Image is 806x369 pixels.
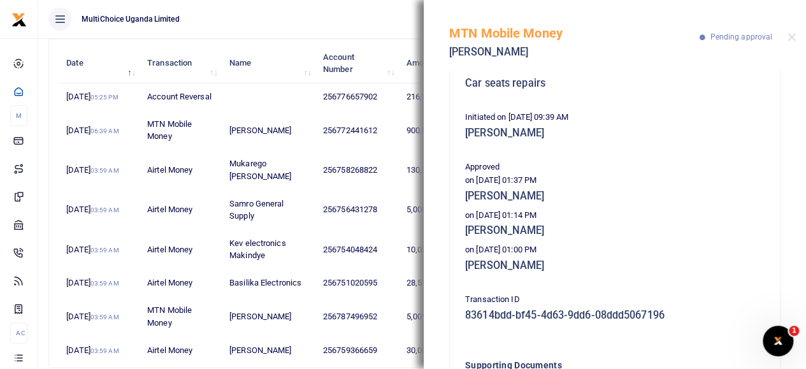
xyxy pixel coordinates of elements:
[316,150,399,190] td: 256758268822
[59,43,140,83] th: Date: activate to sort column descending
[316,43,399,83] th: Account Number: activate to sort column ascending
[316,230,399,270] td: 256754048424
[140,83,222,111] td: Account Reversal
[140,111,222,150] td: MTN Mobile Money
[465,309,765,322] h5: 83614bdd-bf45-4d63-9dd6-08ddd5067196
[399,270,456,297] td: 28,550
[763,326,793,356] iframe: Intercom live chat
[465,174,765,187] p: on [DATE] 01:37 PM
[449,46,700,59] h5: [PERSON_NAME]
[316,270,399,297] td: 256751020595
[140,43,222,83] th: Transaction: activate to sort column ascending
[90,314,119,321] small: 03:59 AM
[465,243,765,257] p: on [DATE] 01:00 PM
[465,209,765,222] p: on [DATE] 01:14 PM
[90,94,119,101] small: 05:25 PM
[90,347,119,354] small: 03:59 AM
[140,190,222,229] td: Airtel Money
[222,43,316,83] th: Name: activate to sort column ascending
[11,14,27,24] a: logo-small logo-large logo-large
[90,127,119,134] small: 06:39 AM
[90,280,119,287] small: 03:59 AM
[316,336,399,363] td: 256759366659
[465,259,765,272] h5: [PERSON_NAME]
[399,230,456,270] td: 10,000
[316,297,399,336] td: 256787496952
[399,336,456,363] td: 30,000
[316,190,399,229] td: 256756431278
[222,150,316,190] td: Mukarego [PERSON_NAME]
[710,33,772,41] span: Pending approval
[222,297,316,336] td: [PERSON_NAME]
[59,297,140,336] td: [DATE]
[140,297,222,336] td: MTN Mobile Money
[465,161,765,174] p: Approved
[465,224,765,237] h5: [PERSON_NAME]
[465,190,765,203] h5: [PERSON_NAME]
[59,270,140,297] td: [DATE]
[222,190,316,229] td: Samro General Supply
[222,270,316,297] td: Basilika Electronics
[399,43,456,83] th: Amount: activate to sort column ascending
[76,13,185,25] span: MultiChoice Uganda Limited
[140,150,222,190] td: Airtel Money
[316,83,399,111] td: 256776657902
[222,111,316,150] td: [PERSON_NAME]
[789,326,799,336] span: 1
[59,336,140,363] td: [DATE]
[222,336,316,363] td: [PERSON_NAME]
[59,230,140,270] td: [DATE]
[90,247,119,254] small: 03:59 AM
[90,206,119,213] small: 03:59 AM
[399,190,456,229] td: 5,000
[465,111,765,124] p: Initiated on [DATE] 09:39 AM
[59,190,140,229] td: [DATE]
[399,111,456,150] td: 900,000
[465,293,765,307] p: Transaction ID
[140,336,222,363] td: Airtel Money
[399,83,456,111] td: 216,500
[10,322,27,344] li: Ac
[465,127,765,140] h5: [PERSON_NAME]
[399,150,456,190] td: 130,000
[140,230,222,270] td: Airtel Money
[10,105,27,126] li: M
[59,111,140,150] td: [DATE]
[449,25,700,41] h5: MTN Mobile Money
[11,12,27,27] img: logo-small
[465,77,765,90] h5: Car seats repairs
[788,33,796,41] button: Close
[316,111,399,150] td: 256772441612
[90,167,119,174] small: 03:59 AM
[140,270,222,297] td: Airtel Money
[399,297,456,336] td: 5,000
[222,230,316,270] td: Kev electronics Makindye
[59,83,140,111] td: [DATE]
[59,150,140,190] td: [DATE]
